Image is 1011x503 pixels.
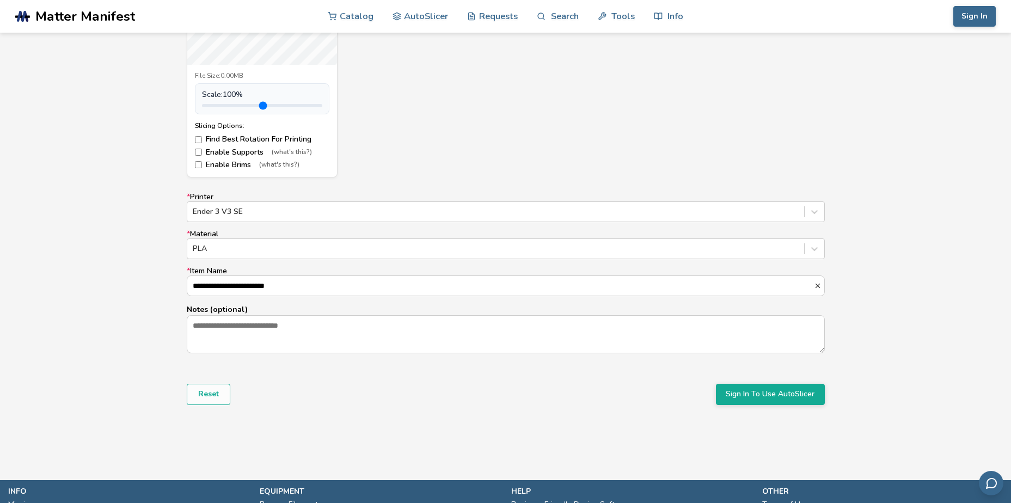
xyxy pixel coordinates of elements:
textarea: Notes (optional) [187,316,824,353]
p: Notes (optional) [187,304,825,315]
span: (what's this?) [272,149,312,156]
button: Reset [187,384,230,404]
label: Enable Brims [195,161,329,169]
button: *Item Name [814,282,824,290]
label: Printer [187,193,825,222]
button: Sign In To Use AutoSlicer [716,384,825,404]
span: (what's this?) [259,161,299,169]
div: File Size: 0.00MB [195,72,329,80]
span: Matter Manifest [35,9,135,24]
p: other [762,486,1003,497]
input: Find Best Rotation For Printing [195,136,202,143]
input: Enable Supports(what's this?) [195,149,202,156]
label: Item Name [187,267,825,296]
div: Slicing Options: [195,122,329,130]
input: Enable Brims(what's this?) [195,161,202,168]
p: help [511,486,752,497]
input: *Item Name [187,276,814,296]
button: Sign In [953,6,996,27]
p: info [8,486,249,497]
label: Enable Supports [195,148,329,157]
span: Scale: 100 % [202,90,243,99]
button: Send feedback via email [979,471,1003,495]
label: Find Best Rotation For Printing [195,135,329,144]
p: equipment [260,486,500,497]
label: Material [187,230,825,259]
